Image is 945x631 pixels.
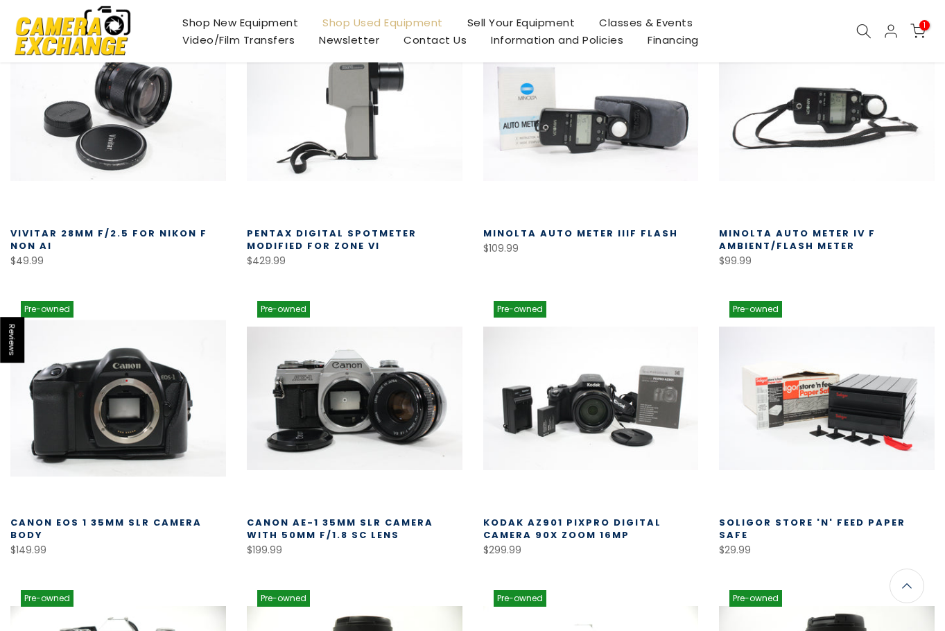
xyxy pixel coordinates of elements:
span: 1 [919,20,930,31]
div: $29.99 [719,542,935,559]
a: Vivitar 28mm f/2.5 for Nikon F Non AI [10,227,207,252]
div: $299.99 [483,542,699,559]
a: Sell Your Equipment [455,14,587,31]
a: 1 [910,24,926,39]
a: Financing [636,31,711,49]
div: $149.99 [10,542,226,559]
a: Soligor Store 'n' Feed Paper Safe [719,516,905,542]
a: Information and Policies [479,31,636,49]
a: Canon AE-1 35mm SLR Camera with 50mm f/1.8 SC Lens [247,516,433,542]
a: Minolta Auto Meter IIIF Flash [483,227,678,240]
a: Contact Us [392,31,479,49]
div: $199.99 [247,542,462,559]
a: Shop New Equipment [171,14,311,31]
div: $49.99 [10,252,226,270]
div: $109.99 [483,240,699,257]
div: $429.99 [247,252,462,270]
a: Newsletter [307,31,392,49]
a: Canon EOS 1 35mm SLR Camera Body [10,516,202,542]
div: $99.99 [719,252,935,270]
a: Pentax Digital Spotmeter Modified for Zone VI [247,227,417,252]
a: Kodak AZ901 PIXPRO Digital Camera 90x Zoom 16mp [483,516,661,542]
a: Back to the top [890,569,924,603]
a: Video/Film Transfers [171,31,307,49]
a: Shop Used Equipment [311,14,456,31]
a: Classes & Events [587,14,705,31]
a: Minolta Auto Meter IV F Ambient/Flash Meter [719,227,876,252]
